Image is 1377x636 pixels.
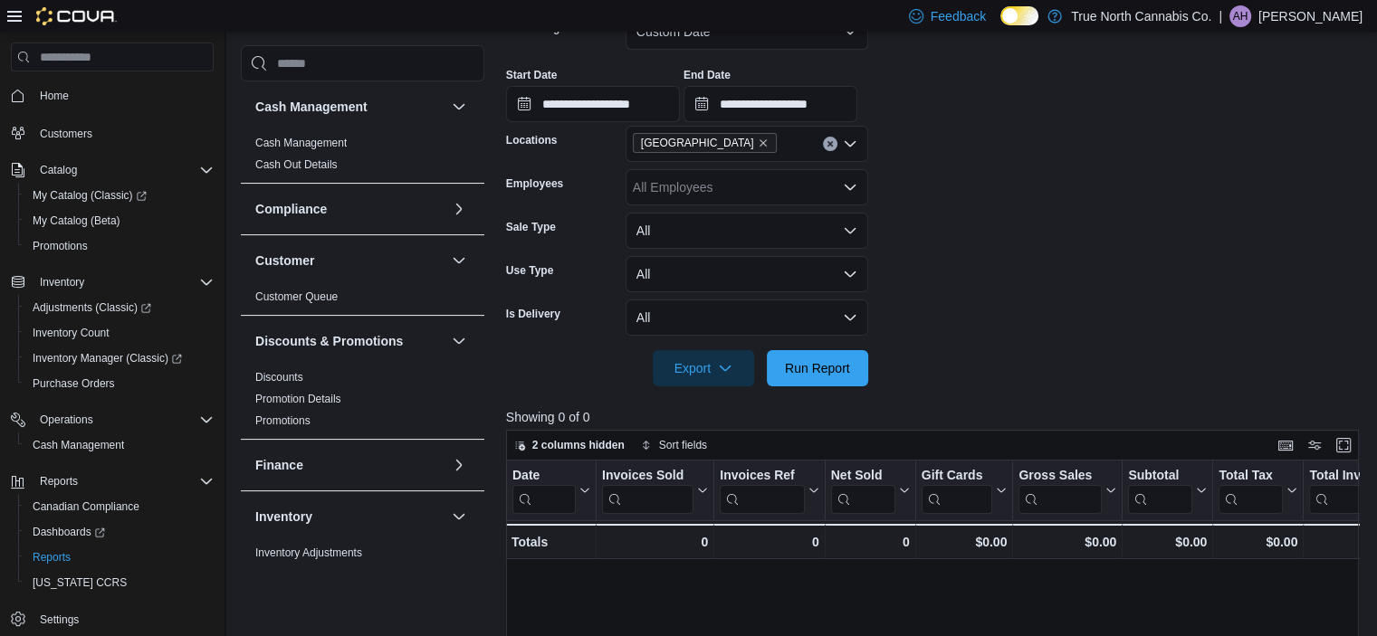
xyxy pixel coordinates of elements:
span: Inventory Count [33,326,110,340]
div: $0.00 [1018,531,1116,553]
a: Customer Queue [255,290,338,303]
span: Run Report [785,359,850,377]
span: Inventory Manager (Classic) [25,347,214,369]
button: Inventory Count [18,320,221,346]
span: Settings [33,608,214,631]
div: Invoices Sold [602,468,693,485]
a: Promotions [25,235,95,257]
a: [US_STATE] CCRS [25,572,134,593]
button: Finance [255,456,445,474]
button: Invoices Ref [720,468,818,514]
button: Purchase Orders [18,371,221,396]
a: My Catalog (Classic) [25,185,154,206]
label: Start Date [506,68,558,82]
button: Subtotal [1128,468,1207,514]
a: Canadian Compliance [25,496,147,517]
input: Dark Mode [1000,6,1038,25]
a: Dashboards [18,519,221,545]
span: Promotions [33,239,88,253]
span: Dashboards [33,525,105,539]
button: Clear input [823,137,837,151]
span: Adjustments (Classic) [25,297,214,318]
a: My Catalog (Beta) [25,210,128,232]
span: Washington CCRS [25,572,214,593]
span: Discounts [255,370,303,384]
h3: Compliance [255,200,327,218]
span: Promotions [25,235,214,257]
h3: Cash Management [255,98,368,116]
button: Reports [18,545,221,570]
button: My Catalog (Beta) [18,208,221,233]
button: All [626,299,868,336]
div: Subtotal [1128,468,1192,514]
div: Total Tax [1219,468,1283,514]
span: Purchase Orders [25,373,214,394]
div: Gift Cards [921,468,992,485]
div: 0 [602,531,708,553]
input: Press the down key to open a popover containing a calendar. [684,86,857,122]
a: Inventory Adjustments [255,546,362,559]
input: Press the down key to open a popover containing a calendar. [506,86,680,122]
button: Settings [4,606,221,632]
button: Invoices Sold [602,468,708,514]
p: [PERSON_NAME] [1258,5,1363,27]
h3: Discounts & Promotions [255,332,403,350]
label: Locations [506,133,558,147]
span: Sort fields [659,438,707,452]
button: Canadian Compliance [18,494,221,519]
div: 0 [720,531,818,553]
a: Promotion Details [255,393,341,405]
h3: Inventory [255,508,312,526]
span: Adjustments (Classic) [33,300,151,315]
div: Subtotal [1128,468,1192,485]
button: [US_STATE] CCRS [18,570,221,595]
button: Catalog [4,157,221,183]
span: [GEOGRAPHIC_DATA] [641,134,754,152]
button: Reports [4,469,221,494]
button: Custom Date [626,14,868,50]
button: Remove Ottawa from selection in this group [758,138,769,148]
a: Adjustments (Classic) [18,295,221,320]
button: Discounts & Promotions [255,332,445,350]
span: My Catalog (Classic) [33,188,147,203]
div: Cash Management [241,132,484,183]
div: Date [512,468,576,514]
button: Keyboard shortcuts [1275,434,1296,456]
button: Discounts & Promotions [448,330,470,352]
div: Net Sold [830,468,894,514]
button: Sort fields [634,434,714,456]
span: Customers [33,121,214,144]
span: Dashboards [25,521,214,543]
div: Ange Hurshman [1229,5,1251,27]
label: Employees [506,176,563,191]
div: Customer [241,286,484,315]
button: Customer [255,252,445,270]
span: Inventory [40,275,84,290]
div: Totals [512,531,590,553]
span: Reports [33,550,71,565]
div: Gross Sales [1018,468,1102,514]
div: 0 [830,531,909,553]
span: Customers [40,127,92,141]
button: Run Report [767,350,868,386]
img: Cova [36,7,117,25]
button: Catalog [33,159,84,181]
span: Catalog [33,159,214,181]
button: Compliance [448,198,470,220]
button: Operations [33,409,100,431]
span: Export [664,350,743,386]
button: Customers [4,119,221,146]
span: Purchase Orders [33,376,115,391]
span: Cash Management [33,438,124,452]
button: Operations [4,407,221,432]
span: Cash Out Details [255,157,338,172]
div: Invoices Ref [720,468,804,485]
p: True North Cannabis Co. [1071,5,1211,27]
div: Gift Card Sales [921,468,992,514]
span: Cash Management [255,136,347,150]
a: Home [33,85,76,107]
span: Dark Mode [1000,25,1001,26]
span: Inventory [33,271,214,293]
span: Promotions [255,413,311,428]
label: End Date [684,68,731,82]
